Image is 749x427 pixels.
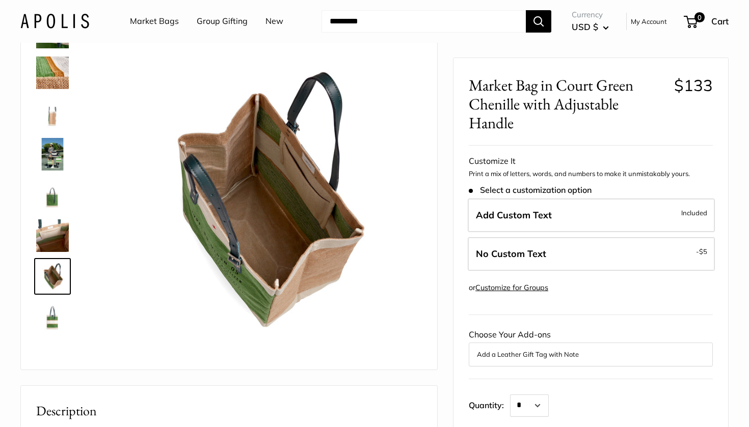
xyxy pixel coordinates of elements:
a: description_Seal of authenticity printed on the backside of every bag. [34,177,71,213]
label: Leave Blank [468,237,715,271]
a: New [265,14,283,29]
a: Market Bag in Court Green Chenille with Adjustable Handle [34,258,71,295]
img: Market Bag in Court Green Chenille with Adjustable Handle [102,40,422,359]
a: Market Bag in Court Green Chenille with Adjustable Handle [34,136,71,173]
div: Customize It [469,154,713,169]
div: or [469,281,548,295]
a: Market Bag in Court Green Chenille with Adjustable Handle [34,95,71,132]
button: USD $ [572,19,609,35]
span: Select a customization option [469,185,592,195]
p: Print a mix of letters, words, and numbers to make it unmistakably yours. [469,168,713,179]
button: Search [526,10,551,33]
a: 0 Cart [685,13,729,30]
a: My Account [631,15,667,27]
a: description_A close up of our first Chenille Jute Market Bag [34,54,71,91]
span: 0 [694,12,705,22]
span: Add Custom Text [476,209,552,221]
a: Market Bags [130,14,179,29]
span: No Custom Text [476,248,546,260]
img: Market Bag in Court Green Chenille with Adjustable Handle [36,138,69,170]
iframe: Sign Up via Text for Offers [8,388,109,419]
a: Market Bag in Court Green Chenille with Adjustable Handle [34,299,71,335]
span: Cart [711,16,729,26]
span: Currency [572,8,609,22]
span: - [696,245,707,258]
span: Included [681,207,707,219]
span: $133 [674,75,713,95]
label: Add Custom Text [468,198,715,232]
img: Market Bag in Court Green Chenille with Adjustable Handle [36,260,69,293]
span: Market Bag in Court Green Chenille with Adjustable Handle [469,76,666,133]
span: $5 [699,247,707,255]
img: description_A close up of our first Chenille Jute Market Bag [36,56,69,89]
img: Market Bag in Court Green Chenille with Adjustable Handle [36,301,69,333]
label: Quantity: [469,391,510,417]
img: Market Bag in Court Green Chenille with Adjustable Handle [36,97,69,130]
img: Market Bag in Court Green Chenille with Adjustable Handle [36,219,69,252]
span: USD $ [572,21,598,32]
button: Add a Leather Gift Tag with Note [477,348,705,360]
img: Apolis [20,14,89,29]
a: Market Bag in Court Green Chenille with Adjustable Handle [34,217,71,254]
img: description_Seal of authenticity printed on the backside of every bag. [36,179,69,211]
h2: Description [36,401,422,421]
a: Customize for Groups [475,283,548,292]
input: Search... [322,10,526,33]
div: Choose Your Add-ons [469,327,713,366]
a: Group Gifting [197,14,248,29]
